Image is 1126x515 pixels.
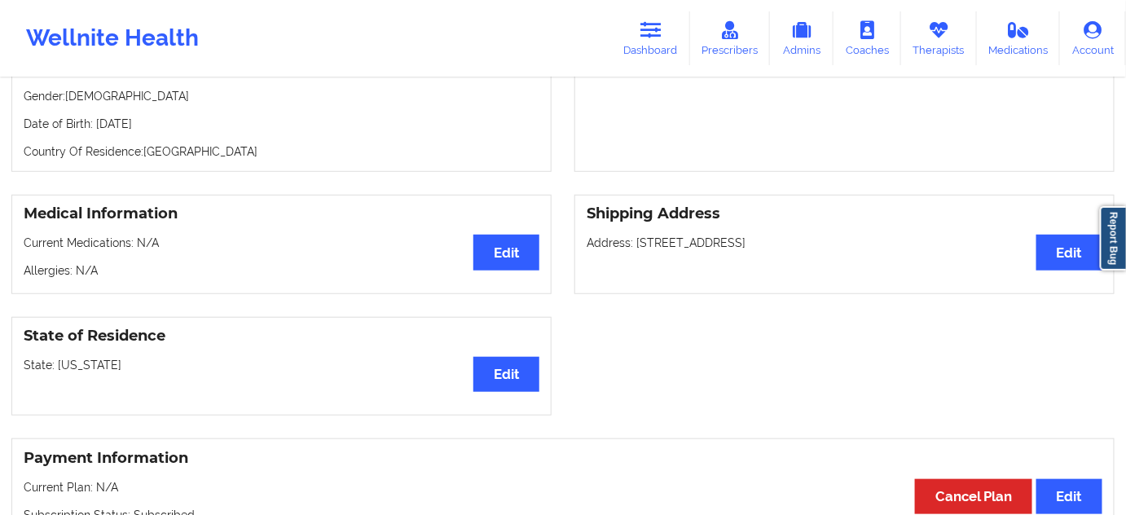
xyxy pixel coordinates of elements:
[24,235,539,251] p: Current Medications: N/A
[24,262,539,279] p: Allergies: N/A
[24,205,539,223] h3: Medical Information
[915,479,1032,514] button: Cancel Plan
[587,205,1102,223] h3: Shipping Address
[901,11,977,65] a: Therapists
[24,327,539,346] h3: State of Residence
[24,143,539,160] p: Country Of Residence: [GEOGRAPHIC_DATA]
[24,357,539,373] p: State: [US_STATE]
[24,88,539,104] p: Gender: [DEMOGRAPHIC_DATA]
[24,116,539,132] p: Date of Birth: [DATE]
[1036,235,1102,270] button: Edit
[24,479,1102,495] p: Current Plan: N/A
[770,11,834,65] a: Admins
[1060,11,1126,65] a: Account
[473,357,539,392] button: Edit
[834,11,901,65] a: Coaches
[612,11,690,65] a: Dashboard
[473,235,539,270] button: Edit
[1036,479,1102,514] button: Edit
[587,235,1102,251] p: Address: [STREET_ADDRESS]
[690,11,771,65] a: Prescribers
[977,11,1061,65] a: Medications
[24,449,1102,468] h3: Payment Information
[1100,206,1126,271] a: Report Bug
